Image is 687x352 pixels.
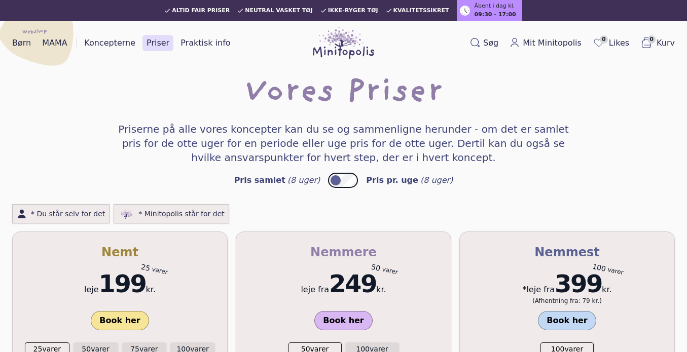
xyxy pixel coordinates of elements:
[301,268,386,299] span: leje fra kr.
[248,244,439,260] h3: Nemmere
[234,176,285,184] div: Pris samlet
[117,122,571,165] h4: Priserne på alle vores koncepter kan du se og sammenligne herunder - om det er samlet pris for de...
[609,37,629,49] span: Likes
[474,11,516,19] span: 09:30 - 17:00
[592,261,607,274] div: 100
[142,35,173,51] a: Priser
[245,8,313,14] span: Neutral vasket tøj
[176,35,234,51] a: Praktisk info
[589,34,633,52] a: 0Likes
[657,37,675,49] span: Kurv
[607,265,624,277] div: varer
[647,35,656,44] span: 0
[420,174,453,186] div: (8 uger)
[636,34,679,52] button: 0Kurv
[474,2,515,11] span: Åbent i dag kl.
[523,37,582,49] span: Mit Minitopolis
[382,265,399,276] div: varer
[328,8,378,14] span: Ikke-ryger tøj
[84,268,156,299] span: leje kr.
[314,311,373,330] a: Book her
[138,209,224,219] span: * Minitopolis står for det
[313,27,375,59] img: Minitopolis logo
[472,244,662,260] h3: Nemmest
[91,311,149,330] a: Book her
[466,35,502,51] button: Søg
[38,35,71,51] a: MAMA
[8,35,35,51] a: Børn
[80,35,139,51] a: Koncepterne
[505,35,586,51] a: Mit Minitopolis
[287,174,320,186] div: (8 uger)
[522,297,611,305] div: (Afhentning fra: 79 kr.)
[555,269,602,298] span: 399
[366,176,418,184] div: Pris pr. uge
[151,265,168,276] div: varer
[329,269,376,298] span: 249
[99,269,146,298] span: 199
[31,209,105,219] span: * Du står selv for det
[244,77,443,110] h1: Vores Priser
[140,262,151,273] div: 25
[25,244,215,260] h3: Nemt
[483,37,498,49] span: Søg
[538,311,596,330] a: Book her
[371,262,382,273] div: 50
[522,268,611,299] span: *leje fra kr.
[600,35,608,44] span: 0
[172,8,230,14] span: Altid fair priser
[393,8,449,14] span: Kvalitetssikret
